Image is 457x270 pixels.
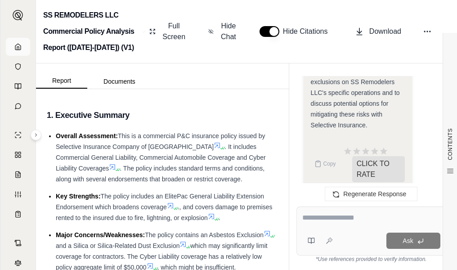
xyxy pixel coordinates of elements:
[13,10,23,21] img: Expand sidebar
[403,237,413,244] span: Ask
[323,160,336,167] span: Copy
[9,6,27,24] button: Expand sidebar
[343,190,406,198] span: Regenerate Response
[6,38,30,56] a: Home
[146,17,190,46] button: Full Screen
[369,26,401,37] span: Download
[205,17,242,46] button: Hide Chat
[325,187,417,201] button: Regenerate Response
[386,233,440,249] button: Ask
[296,256,446,263] div: *Use references provided to verify information.
[56,132,118,139] span: Overall Assessment:
[219,21,238,42] span: Hide Chat
[6,97,30,115] a: Chat
[56,231,145,238] span: Major Concerns/Weaknesses:
[6,234,30,252] a: Contract Analysis
[56,143,266,172] span: . It includes Commercial General Liability, Commercial Automobile Coverage and Cyber Liability Co...
[56,193,264,211] span: The policy includes an ElitePac General Liability Extension Endorsement which broadens coverage
[36,73,87,89] button: Report
[351,22,405,40] button: Download
[6,58,30,76] a: Documents Vault
[56,132,265,150] span: This is a commercial P&C insurance policy issued by Selective Insurance Company of [GEOGRAPHIC_DATA]
[311,155,340,173] button: Copy
[6,77,30,95] a: Prompt Library
[6,146,30,164] a: Policy Comparisons
[56,193,101,200] span: Key Strengths:
[6,205,30,223] a: Coverage Table
[283,26,333,37] span: Hide Citations
[219,214,220,221] span: .
[6,166,30,184] a: Claim Coverage
[6,126,30,144] a: Single Policy
[447,128,454,160] span: CONTENTS
[161,21,187,42] span: Full Screen
[352,156,405,182] span: CLICK TO RATE
[145,231,264,238] span: The policy contains an Asbestos Exclusion
[6,185,30,203] a: Custom Report
[43,7,139,56] h2: SS REMODELERS LLC Commercial Policy Analysis Report ([DATE]-[DATE]) (V1)
[56,165,264,183] span: . The policy includes standard terms and conditions, along with several endorsements that broaden...
[56,242,179,249] span: and a Silica or Silica-Related Dust Exclusion
[31,130,41,140] button: Expand sidebar
[87,74,152,89] button: Documents
[311,57,400,129] span: It is important to carefully consider the impact of these exclusions on SS Remodelers LLC's speci...
[47,107,278,123] h3: 1. Executive Summary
